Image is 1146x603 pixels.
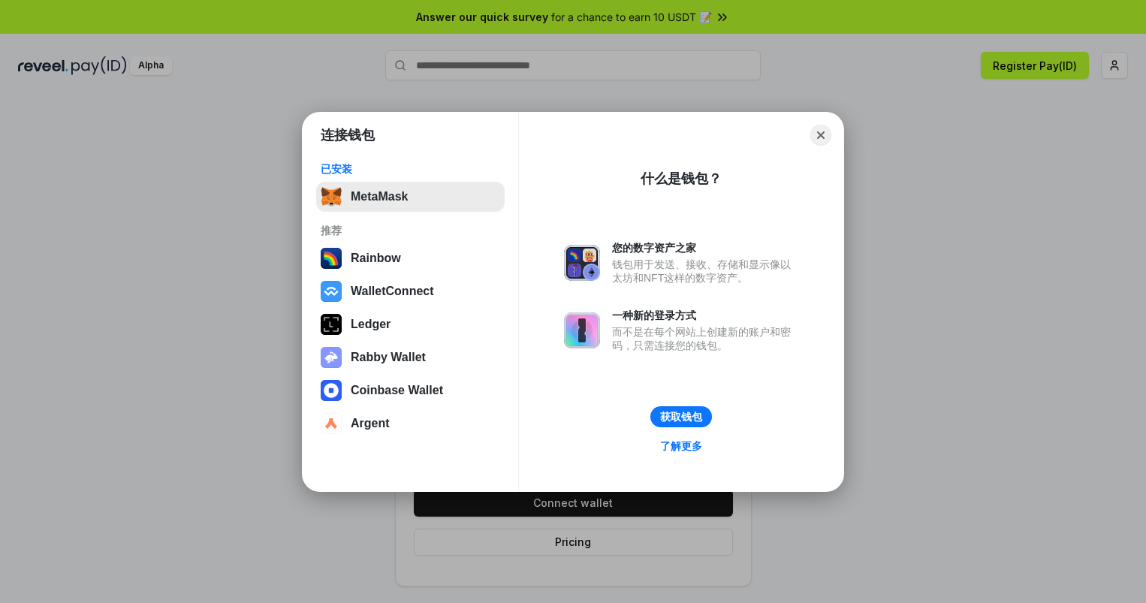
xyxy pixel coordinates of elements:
div: Argent [351,417,390,430]
div: 钱包用于发送、接收、存储和显示像以太坊和NFT这样的数字资产。 [612,258,798,285]
a: 了解更多 [651,436,711,456]
h1: 连接钱包 [321,126,375,144]
button: Coinbase Wallet [316,375,505,406]
img: svg+xml,%3Csvg%20xmlns%3D%22http%3A%2F%2Fwww.w3.org%2F2000%2Fsvg%22%20fill%3D%22none%22%20viewBox... [564,312,600,348]
button: Argent [316,409,505,439]
img: svg+xml,%3Csvg%20xmlns%3D%22http%3A%2F%2Fwww.w3.org%2F2000%2Fsvg%22%20width%3D%2228%22%20height%3... [321,314,342,335]
img: svg+xml,%3Csvg%20width%3D%2228%22%20height%3D%2228%22%20viewBox%3D%220%200%2028%2028%22%20fill%3D... [321,413,342,434]
button: WalletConnect [316,276,505,306]
div: 一种新的登录方式 [612,309,798,322]
button: Ledger [316,309,505,339]
div: 已安装 [321,162,500,176]
button: 获取钱包 [650,406,712,427]
img: svg+xml,%3Csvg%20fill%3D%22none%22%20height%3D%2233%22%20viewBox%3D%220%200%2035%2033%22%20width%... [321,186,342,207]
button: MetaMask [316,182,505,212]
div: 获取钱包 [660,410,702,424]
img: svg+xml,%3Csvg%20xmlns%3D%22http%3A%2F%2Fwww.w3.org%2F2000%2Fsvg%22%20fill%3D%22none%22%20viewBox... [564,245,600,281]
img: svg+xml,%3Csvg%20width%3D%2228%22%20height%3D%2228%22%20viewBox%3D%220%200%2028%2028%22%20fill%3D... [321,281,342,302]
img: svg+xml,%3Csvg%20width%3D%2228%22%20height%3D%2228%22%20viewBox%3D%220%200%2028%2028%22%20fill%3D... [321,380,342,401]
button: Rainbow [316,243,505,273]
div: Rabby Wallet [351,351,426,364]
div: 什么是钱包？ [641,170,722,188]
img: svg+xml,%3Csvg%20width%3D%22120%22%20height%3D%22120%22%20viewBox%3D%220%200%20120%20120%22%20fil... [321,248,342,269]
div: 了解更多 [660,439,702,453]
div: MetaMask [351,190,408,204]
button: Rabby Wallet [316,342,505,372]
div: Rainbow [351,252,401,265]
img: svg+xml,%3Csvg%20xmlns%3D%22http%3A%2F%2Fwww.w3.org%2F2000%2Fsvg%22%20fill%3D%22none%22%20viewBox... [321,347,342,368]
div: 您的数字资产之家 [612,241,798,255]
div: 而不是在每个网站上创建新的账户和密码，只需连接您的钱包。 [612,325,798,352]
div: 推荐 [321,224,500,237]
div: Ledger [351,318,391,331]
div: Coinbase Wallet [351,384,443,397]
button: Close [810,125,831,146]
div: WalletConnect [351,285,434,298]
